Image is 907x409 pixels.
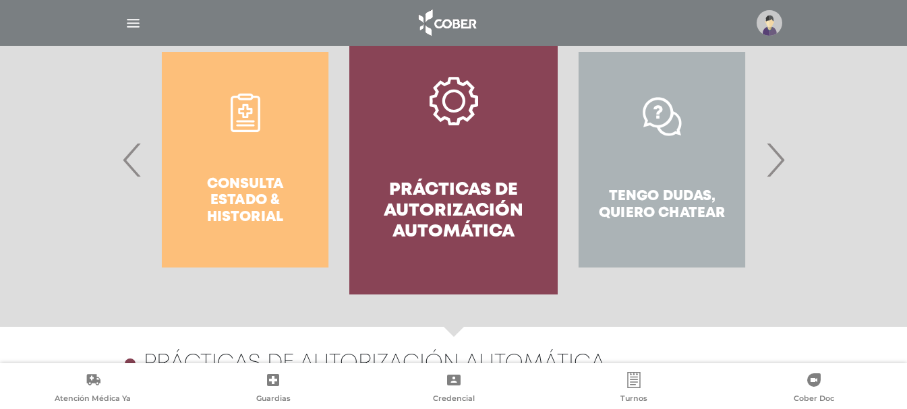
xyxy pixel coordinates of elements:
span: Guardias [256,394,291,406]
a: Atención Médica Ya [3,372,183,406]
span: Previous [119,123,146,196]
span: Next [762,123,788,196]
a: Turnos [544,372,724,406]
span: Credencial [433,394,475,406]
a: Guardias [183,372,363,406]
img: Cober_menu-lines-white.svg [125,15,142,32]
span: Cober Doc [794,394,834,406]
a: Credencial [363,372,544,406]
h4: Prácticas de autorización automática [144,351,606,377]
img: profile-placeholder.svg [757,10,782,36]
a: Cober Doc [724,372,904,406]
img: logo_cober_home-white.png [411,7,482,39]
h4: Prácticas de autorización automática [374,180,533,243]
span: Turnos [620,394,647,406]
a: Prácticas de autorización automática [349,25,558,294]
span: Atención Médica Ya [55,394,131,406]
